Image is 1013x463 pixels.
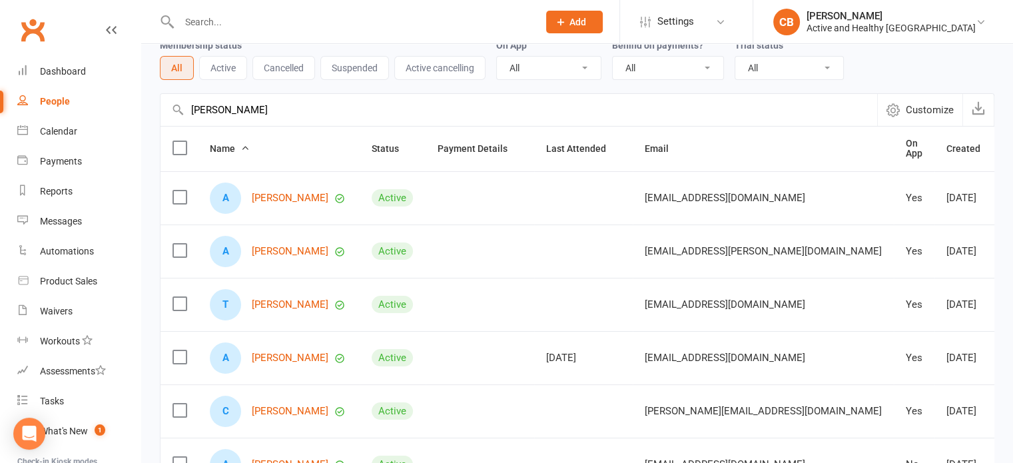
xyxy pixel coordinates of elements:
[175,13,529,31] input: Search...
[17,266,141,296] a: Product Sales
[17,236,141,266] a: Automations
[16,13,49,47] a: Clubworx
[946,406,995,417] div: [DATE]
[40,306,73,316] div: Waivers
[210,141,250,157] button: Name
[372,296,413,313] div: Active
[807,10,976,22] div: [PERSON_NAME]
[372,402,413,420] div: Active
[17,207,141,236] a: Messages
[735,40,783,51] label: Trial status
[40,186,73,197] div: Reports
[17,296,141,326] a: Waivers
[894,127,934,171] th: On App
[546,11,603,33] button: Add
[946,246,995,257] div: [DATE]
[372,141,414,157] button: Status
[645,345,805,370] span: [EMAIL_ADDRESS][DOMAIN_NAME]
[210,236,241,267] div: Angela
[546,352,621,364] div: [DATE]
[252,56,315,80] button: Cancelled
[17,416,141,446] a: What's New1
[17,117,141,147] a: Calendar
[569,17,586,27] span: Add
[160,56,194,80] button: All
[645,185,805,211] span: [EMAIL_ADDRESS][DOMAIN_NAME]
[40,366,106,376] div: Assessments
[40,276,97,286] div: Product Sales
[252,246,328,257] a: [PERSON_NAME]
[252,299,328,310] a: [PERSON_NAME]
[906,246,922,257] div: Yes
[40,66,86,77] div: Dashboard
[546,141,621,157] button: Last Attended
[40,396,64,406] div: Tasks
[252,193,328,204] a: [PERSON_NAME]
[612,40,703,51] label: Behind on payments?
[546,143,621,154] span: Last Attended
[17,356,141,386] a: Assessments
[645,292,805,317] span: [EMAIL_ADDRESS][DOMAIN_NAME]
[17,87,141,117] a: People
[17,326,141,356] a: Workouts
[210,342,241,374] div: Angela
[40,96,70,107] div: People
[645,398,882,424] span: [PERSON_NAME][EMAIL_ADDRESS][DOMAIN_NAME]
[807,22,976,34] div: Active and Healthy [GEOGRAPHIC_DATA]
[906,102,954,118] span: Customize
[40,126,77,137] div: Calendar
[946,352,995,364] div: [DATE]
[906,193,922,204] div: Yes
[946,143,995,154] span: Created
[372,143,414,154] span: Status
[199,56,247,80] button: Active
[906,352,922,364] div: Yes
[17,147,141,177] a: Payments
[40,246,94,256] div: Automations
[40,156,82,167] div: Payments
[161,94,877,126] input: Search by contact name
[17,386,141,416] a: Tasks
[645,141,683,157] button: Email
[394,56,486,80] button: Active cancelling
[210,396,241,427] div: Carolyn
[40,336,80,346] div: Workouts
[877,94,962,126] button: Customize
[906,406,922,417] div: Yes
[320,56,389,80] button: Suspended
[210,289,241,320] div: Tania
[160,40,242,51] label: Membership status
[645,238,882,264] span: [EMAIL_ADDRESS][PERSON_NAME][DOMAIN_NAME]
[438,143,522,154] span: Payment Details
[13,418,45,450] div: Open Intercom Messenger
[438,141,522,157] button: Payment Details
[17,177,141,207] a: Reports
[210,183,241,214] div: Angela
[40,216,82,227] div: Messages
[210,143,250,154] span: Name
[252,352,328,364] a: [PERSON_NAME]
[252,406,328,417] a: [PERSON_NAME]
[372,242,413,260] div: Active
[496,40,527,51] label: On App
[906,299,922,310] div: Yes
[946,299,995,310] div: [DATE]
[946,193,995,204] div: [DATE]
[372,189,413,207] div: Active
[773,9,800,35] div: CB
[95,424,105,436] span: 1
[645,143,683,154] span: Email
[372,349,413,366] div: Active
[40,426,88,436] div: What's New
[657,7,694,37] span: Settings
[17,57,141,87] a: Dashboard
[946,141,995,157] button: Created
